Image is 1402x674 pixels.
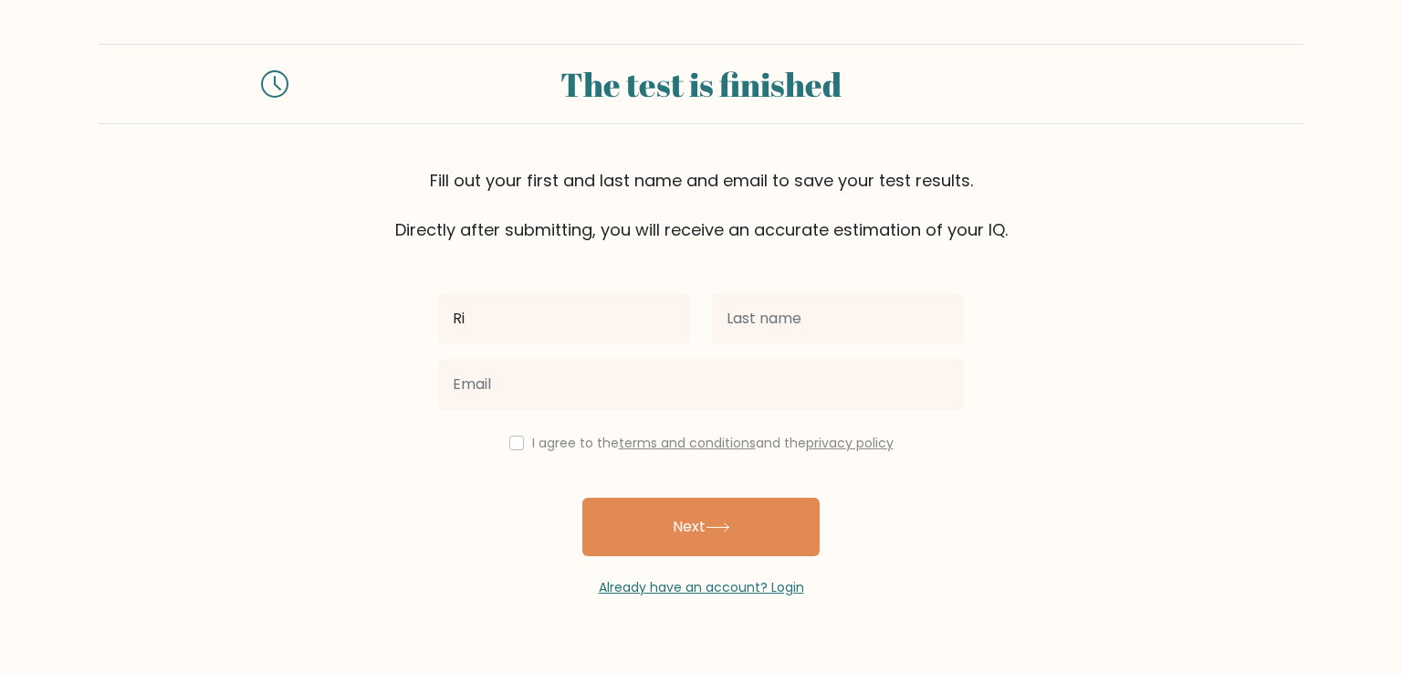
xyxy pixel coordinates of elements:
[438,359,964,410] input: Email
[582,498,820,556] button: Next
[619,434,756,452] a: terms and conditions
[712,293,964,344] input: Last name
[532,434,894,452] label: I agree to the and the
[806,434,894,452] a: privacy policy
[310,59,1092,109] div: The test is finished
[438,293,690,344] input: First name
[599,578,804,596] a: Already have an account? Login
[99,168,1303,242] div: Fill out your first and last name and email to save your test results. Directly after submitting,...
